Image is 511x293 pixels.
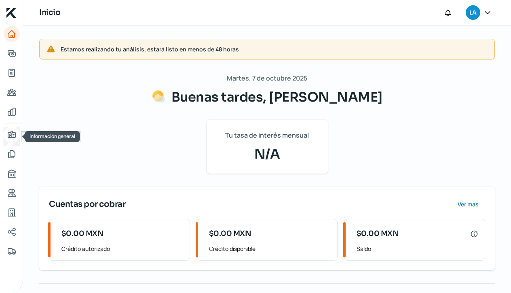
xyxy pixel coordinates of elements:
[152,90,165,103] img: Saludos
[225,130,309,141] span: Tu tasa de interés mensual
[4,146,20,162] a: Documentos
[4,84,20,100] a: Pago a proveedores
[39,7,60,19] h1: Inicio
[61,244,183,254] span: Crédito autorizado
[4,224,20,240] a: Redes sociales
[4,127,20,143] a: Información general
[451,196,485,212] button: Ver más
[171,89,382,105] span: Buenas tardes, [PERSON_NAME]
[469,8,476,18] span: LA
[458,202,479,207] span: Ver más
[209,244,331,254] span: Crédito disponible
[4,45,20,62] a: Adelantar facturas
[4,166,20,182] a: Buró de crédito
[357,228,399,239] span: $0.00 MXN
[30,133,75,140] span: Información general
[61,44,488,54] span: Estamos realizando tu análisis, estará listo en menos de 48 horas
[49,198,125,210] span: Cuentas por cobrar
[4,104,20,120] a: Mis finanzas
[4,185,20,201] a: Referencias
[4,26,20,42] a: Inicio
[216,144,318,164] span: N/A
[227,72,307,84] span: Martes, 7 de octubre 2025
[357,244,478,254] span: Saldo
[61,228,104,239] span: $0.00 MXN
[4,243,20,259] a: Colateral
[209,228,251,239] span: $0.00 MXN
[4,204,20,221] a: Industria
[4,65,20,81] a: Tus créditos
